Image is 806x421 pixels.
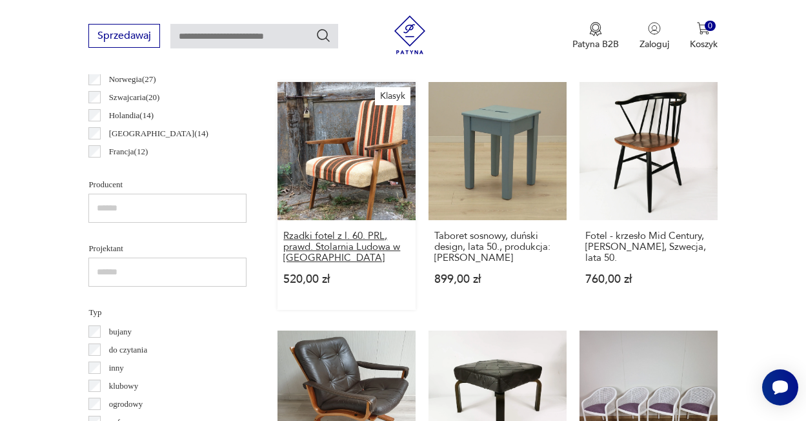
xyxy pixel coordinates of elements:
p: Koszyk [690,38,718,50]
button: Sprzedawaj [88,24,160,48]
p: Typ [88,305,247,320]
button: 0Koszyk [690,22,718,50]
iframe: Smartsupp widget button [762,369,798,406]
img: Ikonka użytkownika [648,22,661,35]
a: KlasykRzadki fotel z l. 60. PRL, prawd. Stolarnia Ludowa w PoznaniuRzadki fotel z l. 60. PRL, pra... [277,82,416,310]
p: Patyna B2B [572,38,619,50]
p: Szwajcaria ( 20 ) [109,90,160,105]
p: 520,00 zł [283,274,410,285]
h3: Fotel - krzesło Mid Century, [PERSON_NAME], Szwecja, lata 50. [585,231,712,263]
div: 0 [705,21,716,32]
button: Zaloguj [640,22,669,50]
a: Sprzedawaj [88,32,160,41]
p: Norwegia ( 27 ) [109,72,156,87]
button: Patyna B2B [572,22,619,50]
p: Producent [88,178,247,192]
p: bujany [109,325,132,339]
p: Francja ( 12 ) [109,145,148,159]
img: Ikona koszyka [697,22,710,35]
p: ogrodowy [109,397,143,411]
p: inny [109,361,124,375]
a: Ikona medaluPatyna B2B [572,22,619,50]
h3: Taboret sosnowy, duński design, lata 50., produkcja: [PERSON_NAME] [434,231,561,263]
p: 760,00 zł [585,274,712,285]
a: Taboret sosnowy, duński design, lata 50., produkcja: DaniaTaboret sosnowy, duński design, lata 50... [428,82,567,310]
p: klubowy [109,379,139,393]
p: Projektant [88,241,247,256]
p: Zaloguj [640,38,669,50]
h3: Rzadki fotel z l. 60. PRL, prawd. Stolarnia Ludowa w [GEOGRAPHIC_DATA] [283,231,410,263]
p: [GEOGRAPHIC_DATA] ( 14 ) [109,127,208,141]
p: 899,00 zł [434,274,561,285]
p: Holandia ( 14 ) [109,108,154,123]
img: Patyna - sklep z meblami i dekoracjami vintage [390,15,429,54]
img: Ikona medalu [589,22,602,36]
button: Szukaj [316,28,331,43]
a: Fotel - krzesło Mid Century, Fanett, Szwecja, lata 50.Fotel - krzesło Mid Century, [PERSON_NAME],... [579,82,718,310]
p: do czytania [109,343,148,357]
